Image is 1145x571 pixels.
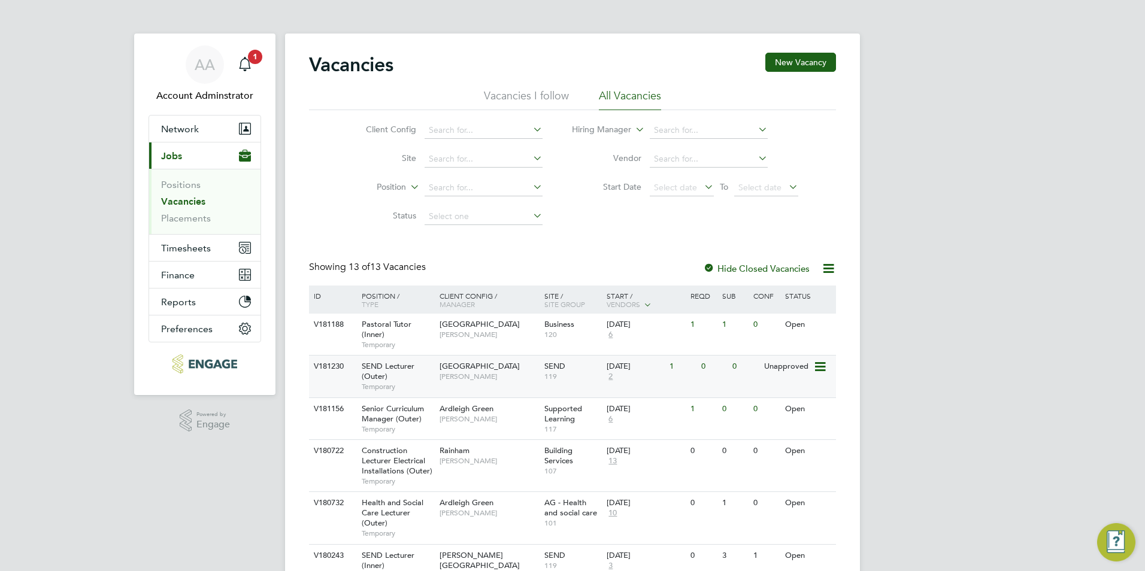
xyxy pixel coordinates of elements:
div: Client Config / [437,285,541,314]
span: Temporary [362,382,434,391]
div: 1 [750,545,781,567]
span: Select date [654,182,697,193]
button: Jobs [149,142,260,169]
span: Ardleigh Green [440,403,493,414]
div: [DATE] [607,446,684,456]
span: 6 [607,330,614,340]
span: Rainham [440,445,469,455]
span: 13 of [349,261,370,273]
span: 101 [544,518,601,528]
div: Open [782,398,834,420]
div: Start / [604,285,687,315]
span: 13 Vacancies [349,261,426,273]
span: Temporary [362,476,434,486]
span: [PERSON_NAME] [440,508,538,518]
span: Engage [196,420,230,430]
div: V181230 [311,356,353,378]
span: [PERSON_NAME][GEOGRAPHIC_DATA] [440,550,520,570]
span: 107 [544,466,601,476]
div: Sub [719,285,750,306]
label: Vendor [572,153,641,163]
span: Preferences [161,323,213,335]
span: Senior Curriculum Manager (Outer) [362,403,424,424]
a: Placements [161,212,211,224]
span: [PERSON_NAME] [440,456,538,466]
span: 117 [544,424,601,434]
span: Temporary [362,529,434,538]
span: SEND [544,550,565,560]
div: V181156 [311,398,353,420]
div: 0 [729,356,761,378]
label: Site [347,153,416,163]
span: 119 [544,372,601,381]
div: Open [782,545,834,567]
div: 0 [750,492,781,514]
span: Construction Lecturer Electrical Installations (Outer) [362,445,432,476]
div: 0 [719,440,750,462]
h2: Vacancies [309,53,393,77]
div: ID [311,285,353,306]
div: Open [782,440,834,462]
div: V180722 [311,440,353,462]
span: 6 [607,414,614,424]
button: Finance [149,262,260,288]
span: [GEOGRAPHIC_DATA] [440,319,520,329]
div: Site / [541,285,604,314]
div: Showing [309,261,428,274]
span: SEND Lecturer (Outer) [362,361,414,381]
div: 3 [719,545,750,567]
span: 13 [607,456,619,466]
span: Reports [161,296,196,308]
input: Search for... [650,151,768,168]
span: Temporary [362,340,434,350]
span: 119 [544,561,601,570]
div: 1 [667,356,698,378]
div: Reqd [687,285,719,306]
div: Open [782,492,834,514]
label: Position [337,181,406,193]
span: 2 [607,372,614,382]
img: protocol-logo-retina.png [172,354,237,373]
span: Network [161,123,199,135]
span: 120 [544,330,601,339]
button: New Vacancy [765,53,836,72]
li: Vacancies I follow [484,89,569,110]
span: 3 [607,561,614,571]
span: Supported Learning [544,403,582,424]
input: Search for... [425,151,543,168]
span: Pastoral Tutor (Inner) [362,319,411,339]
span: To [716,179,732,195]
div: 0 [687,492,719,514]
label: Client Config [347,124,416,135]
button: Engage Resource Center [1097,523,1135,561]
div: 0 [750,314,781,336]
div: Conf [750,285,781,306]
span: Finance [161,269,195,281]
span: [PERSON_NAME] [440,330,538,339]
input: Select one [425,208,543,225]
a: Powered byEngage [180,409,231,432]
label: Status [347,210,416,221]
span: SEND [544,361,565,371]
span: Timesheets [161,242,211,254]
div: [DATE] [607,320,684,330]
a: Positions [161,179,201,190]
a: AAAccount Adminstrator [149,45,261,103]
a: Go to home page [149,354,261,373]
button: Network [149,116,260,142]
span: Ardleigh Green [440,497,493,508]
div: [DATE] [607,362,664,372]
div: 1 [719,492,750,514]
div: V180732 [311,492,353,514]
span: [PERSON_NAME] [440,372,538,381]
div: 0 [698,356,729,378]
div: Jobs [149,169,260,234]
div: [DATE] [607,404,684,414]
a: Vacancies [161,196,205,207]
span: [PERSON_NAME] [440,414,538,424]
li: All Vacancies [599,89,661,110]
span: Select date [738,182,781,193]
span: AG - Health and social care [544,497,597,518]
span: 10 [607,508,619,518]
span: Health and Social Care Lecturer (Outer) [362,497,423,528]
